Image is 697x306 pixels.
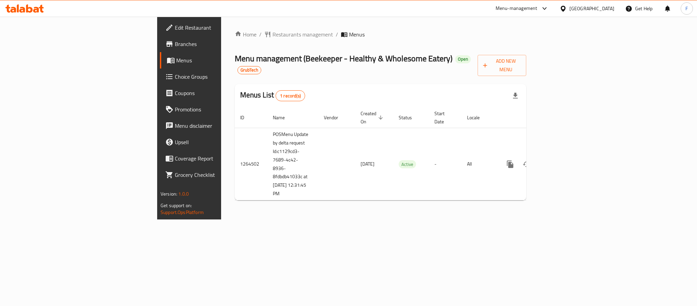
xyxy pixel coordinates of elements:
[497,107,573,128] th: Actions
[264,30,333,39] a: Restaurants management
[349,30,365,39] span: Menus
[235,107,573,201] table: enhanced table
[569,5,614,12] div: [GEOGRAPHIC_DATA]
[324,113,347,122] span: Vendor
[496,4,537,13] div: Menu-management
[175,89,268,97] span: Coupons
[160,85,273,101] a: Coupons
[160,134,273,150] a: Upsell
[175,73,268,81] span: Choice Groups
[160,150,273,167] a: Coverage Report
[455,55,471,63] div: Open
[161,189,177,198] span: Version:
[518,156,535,172] button: Change Status
[161,201,192,210] span: Get support on:
[175,24,268,32] span: Edit Restaurant
[240,90,305,101] h2: Menus List
[399,113,421,122] span: Status
[336,30,338,39] li: /
[361,109,385,126] span: Created On
[160,101,273,118] a: Promotions
[429,128,462,200] td: -
[240,113,253,122] span: ID
[175,154,268,163] span: Coverage Report
[507,88,524,104] div: Export file
[276,93,305,99] span: 1 record(s)
[502,156,518,172] button: more
[455,56,471,62] span: Open
[478,55,526,76] button: Add New Menu
[467,113,488,122] span: Locale
[685,5,688,12] span: F
[399,160,416,168] span: Active
[235,30,526,39] nav: breadcrumb
[272,30,333,39] span: Restaurants management
[483,57,521,74] span: Add New Menu
[160,167,273,183] a: Grocery Checklist
[273,113,294,122] span: Name
[235,51,452,66] span: Menu management ( Beekeeper - Healthy & Wholesome Eatery )
[160,118,273,134] a: Menu disclaimer
[276,90,305,101] div: Total records count
[161,208,204,217] a: Support.OpsPlatform
[462,128,497,200] td: All
[176,56,268,64] span: Menus
[175,40,268,48] span: Branches
[361,159,375,168] span: [DATE]
[267,128,318,200] td: POSMenu Update by delta request Id:c1129cd3-7689-4c42-8936-8fdbdb41033c at [DATE] 12:31:45 PM
[160,19,273,36] a: Edit Restaurant
[160,36,273,52] a: Branches
[175,171,268,179] span: Grocery Checklist
[434,109,453,126] span: Start Date
[160,52,273,68] a: Menus
[175,122,268,130] span: Menu disclaimer
[160,68,273,85] a: Choice Groups
[178,189,189,198] span: 1.0.0
[175,138,268,146] span: Upsell
[175,105,268,113] span: Promotions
